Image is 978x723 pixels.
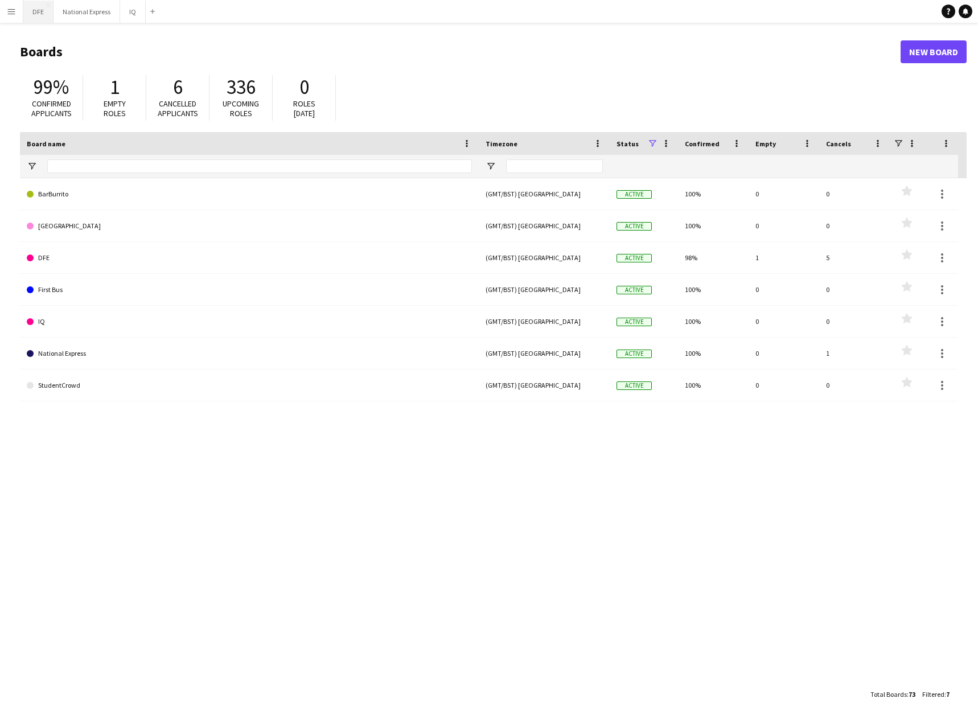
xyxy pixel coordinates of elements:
[819,178,890,209] div: 0
[749,306,819,337] div: 0
[227,75,256,100] span: 336
[23,1,54,23] button: DFE
[749,210,819,241] div: 0
[678,242,749,273] div: 98%
[617,254,652,262] span: Active
[819,242,890,273] div: 5
[31,98,72,118] span: Confirmed applicants
[27,210,472,242] a: [GEOGRAPHIC_DATA]
[749,338,819,369] div: 0
[678,210,749,241] div: 100%
[486,139,517,148] span: Timezone
[479,274,610,305] div: (GMT/BST) [GEOGRAPHIC_DATA]
[173,75,183,100] span: 6
[479,369,610,401] div: (GMT/BST) [GEOGRAPHIC_DATA]
[120,1,146,23] button: IQ
[922,690,944,699] span: Filtered
[678,338,749,369] div: 100%
[110,75,120,100] span: 1
[617,350,652,358] span: Active
[617,286,652,294] span: Active
[27,139,65,148] span: Board name
[27,369,472,401] a: StudentCrowd
[749,178,819,209] div: 0
[104,98,126,118] span: Empty roles
[27,161,37,171] button: Open Filter Menu
[479,306,610,337] div: (GMT/BST) [GEOGRAPHIC_DATA]
[617,381,652,390] span: Active
[678,178,749,209] div: 100%
[27,338,472,369] a: National Express
[506,159,603,173] input: Timezone Filter Input
[479,210,610,241] div: (GMT/BST) [GEOGRAPHIC_DATA]
[909,690,915,699] span: 73
[749,369,819,401] div: 0
[678,274,749,305] div: 100%
[678,369,749,401] div: 100%
[27,178,472,210] a: BarBurrito
[617,190,652,199] span: Active
[27,242,472,274] a: DFE
[819,369,890,401] div: 0
[749,242,819,273] div: 1
[27,306,472,338] a: IQ
[755,139,776,148] span: Empty
[479,338,610,369] div: (GMT/BST) [GEOGRAPHIC_DATA]
[617,222,652,231] span: Active
[617,139,639,148] span: Status
[617,318,652,326] span: Active
[158,98,198,118] span: Cancelled applicants
[223,98,259,118] span: Upcoming roles
[826,139,851,148] span: Cancels
[922,683,950,705] div: :
[819,338,890,369] div: 1
[819,274,890,305] div: 0
[34,75,69,100] span: 99%
[819,306,890,337] div: 0
[299,75,309,100] span: 0
[54,1,120,23] button: National Express
[685,139,720,148] span: Confirmed
[819,210,890,241] div: 0
[47,159,472,173] input: Board name Filter Input
[293,98,315,118] span: Roles [DATE]
[486,161,496,171] button: Open Filter Menu
[870,690,907,699] span: Total Boards
[479,242,610,273] div: (GMT/BST) [GEOGRAPHIC_DATA]
[20,43,901,60] h1: Boards
[27,274,472,306] a: First Bus
[479,178,610,209] div: (GMT/BST) [GEOGRAPHIC_DATA]
[870,683,915,705] div: :
[946,690,950,699] span: 7
[901,40,967,63] a: New Board
[678,306,749,337] div: 100%
[749,274,819,305] div: 0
